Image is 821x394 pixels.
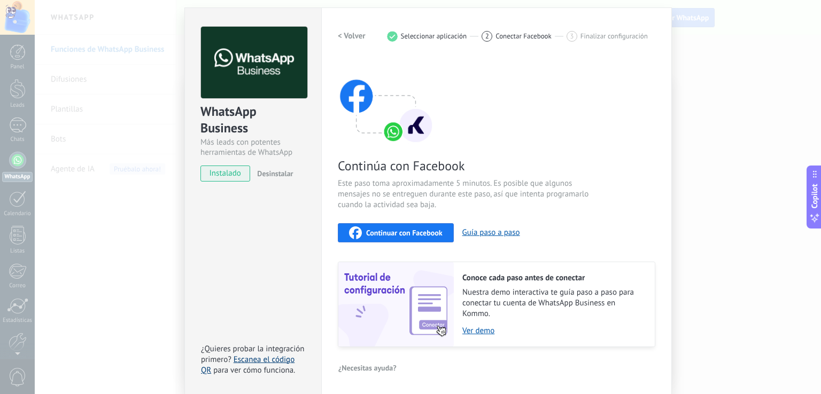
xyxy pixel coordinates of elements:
button: Desinstalar [253,166,293,182]
span: instalado [201,166,250,182]
button: ¿Necesitas ayuda? [338,360,397,376]
span: Finalizar configuración [580,32,648,40]
a: Escanea el código QR [201,354,295,375]
img: logo_main.png [201,27,307,99]
button: < Volver [338,27,366,46]
span: 2 [485,31,489,41]
span: 3 [570,31,574,41]
span: ¿Necesitas ayuda? [338,364,397,372]
span: Copilot [809,184,820,209]
div: WhatsApp Business [200,103,306,137]
span: Desinstalar [257,169,293,178]
span: Conectar Facebook [495,32,552,40]
span: Continuar con Facebook [366,229,443,237]
span: Continúa con Facebook [338,157,592,174]
h2: Conoce cada paso antes de conectar [462,273,644,283]
button: Guía paso a paso [462,227,520,238]
img: connect with facebook [338,59,434,144]
div: Más leads con potentes herramientas de WhatsApp [200,137,306,157]
span: Seleccionar aplicación [401,32,467,40]
span: para ver cómo funciona. [213,365,295,375]
span: Nuestra demo interactiva te guía paso a paso para conectar tu cuenta de WhatsApp Business en Kommo. [462,287,644,319]
span: Este paso toma aproximadamente 5 minutos. Es posible que algunos mensajes no se entreguen durante... [338,178,592,210]
span: ¿Quieres probar la integración primero? [201,344,305,365]
h2: < Volver [338,31,366,41]
button: Continuar con Facebook [338,223,454,242]
a: Ver demo [462,326,644,336]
